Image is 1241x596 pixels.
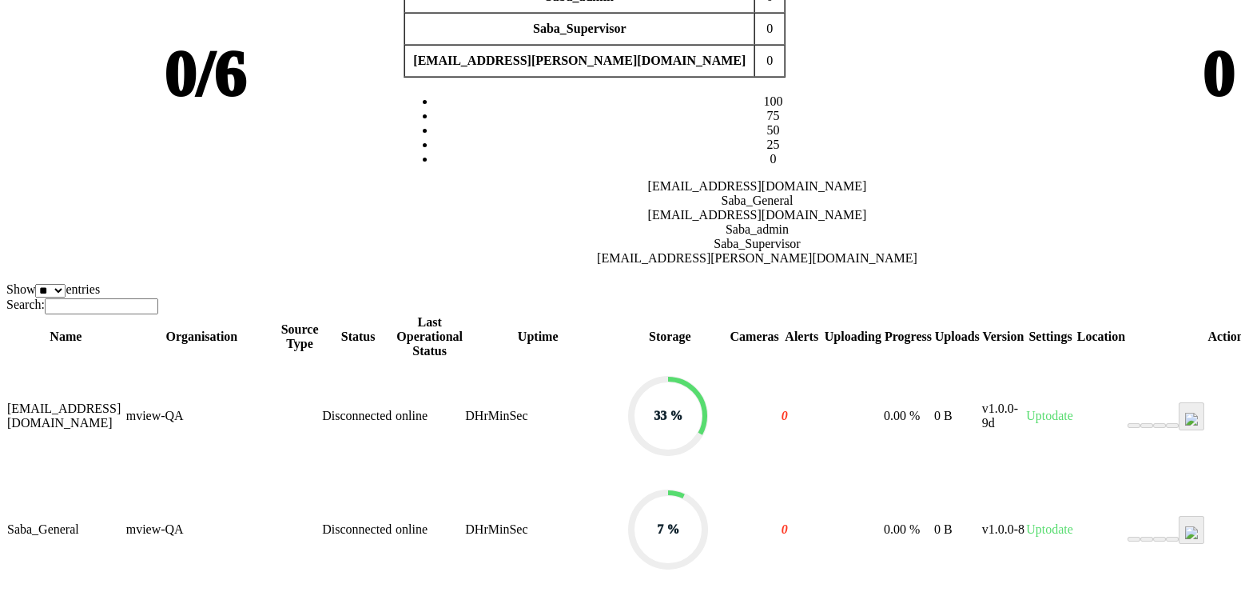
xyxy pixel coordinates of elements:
span: Location [1077,330,1125,343]
span: Hr [475,522,488,536]
span: Uptodate [1026,409,1073,422]
span: Saba_General [7,522,79,536]
span: Storage [649,330,690,343]
span: 75 [766,109,779,122]
td: online [395,473,464,586]
span: Uploading [825,330,881,343]
span: Sec [509,409,527,422]
span: Uptodate [1026,522,1073,536]
span: 7 % [657,522,679,536]
td: 0 [754,13,785,45]
th: Uploading : activate to sort column ascending [823,314,883,359]
h1: 0/6 [9,38,400,111]
td: 0 B [933,359,981,473]
th: Location [1076,314,1127,359]
span: Uptime [518,330,559,343]
label: Search: [6,298,158,311]
th: Storage : activate to sort column ascending [611,314,728,359]
span: 33 % [654,409,682,422]
span: Uploads [935,330,980,343]
span: Sec [509,522,527,536]
span: 50 [766,123,779,137]
span: Disconnected [322,409,392,422]
td: 0 [754,45,785,77]
th: Saba_Supervisor [404,13,754,45]
th: Organisation : activate to sort column ascending [125,314,278,359]
span: 0 [770,152,776,166]
span: Min [488,409,510,422]
span: Alerts [785,330,818,343]
span: Settings [1028,330,1072,343]
span: Name [50,330,82,343]
span: Organisation [165,330,237,343]
span: Saba_General [722,194,794,207]
span: Status [341,330,376,343]
span: Disconnected [322,522,392,536]
span: Version [983,330,1024,343]
th: Cameras : activate to sort column ascending [729,314,781,359]
span: Saba_Supervisor [714,237,800,250]
th: Uploads : activate to sort column ascending [933,314,981,359]
th: Name : activate to sort column ascending [6,314,125,359]
span: mview-QA [126,522,184,536]
th: Uptime : activate to sort column ascending [464,314,611,359]
span: D [465,409,475,422]
span: [EMAIL_ADDRESS][PERSON_NAME][DOMAIN_NAME] [597,251,917,265]
span: 0.00 % [884,522,920,536]
img: bell_icon_gray.png [1185,526,1198,539]
i: 0 [782,522,788,536]
span: Progress [885,330,932,343]
th: Source Type : activate to sort column ascending [278,314,321,359]
span: 100 [763,94,782,108]
th: Settings : activate to sort column ascending [1025,314,1076,359]
i: 0 [782,409,788,422]
select: Showentries [35,284,66,298]
span: Cameras [730,330,778,343]
th: Version : activate to sort column ascending [981,314,1026,359]
td: online [395,359,464,473]
th: Progress : activate to sort column ascending [883,314,933,359]
img: bell_icon_gray.png [1185,413,1198,426]
span: Source Type [281,322,319,350]
span: Hr [475,409,488,422]
td: v1.0.0-8 [981,473,1026,586]
span: Last Operational Status [396,315,463,358]
td: v1.0.0-9d [981,359,1026,473]
span: D [465,522,475,536]
span: [EMAIL_ADDRESS][DOMAIN_NAME] [648,179,867,193]
th: [EMAIL_ADDRESS][PERSON_NAME][DOMAIN_NAME] [404,45,754,77]
th: Alerts : activate to sort column ascending [781,314,823,359]
span: mview-QA [126,409,184,422]
span: [EMAIL_ADDRESS][DOMAIN_NAME] [7,402,121,430]
th: Status : activate to sort column ascending [321,314,395,359]
td: 0 B [933,473,981,586]
span: 0.00 % [884,409,920,422]
span: Saba_admin [726,222,789,236]
span: Min [488,522,510,536]
th: Last Operational Status : activate to sort column ascending [395,314,464,359]
span: [EMAIL_ADDRESS][DOMAIN_NAME] [648,208,867,222]
span: 25 [766,138,779,151]
input: Search: [45,298,158,314]
label: Show entries [6,282,100,296]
